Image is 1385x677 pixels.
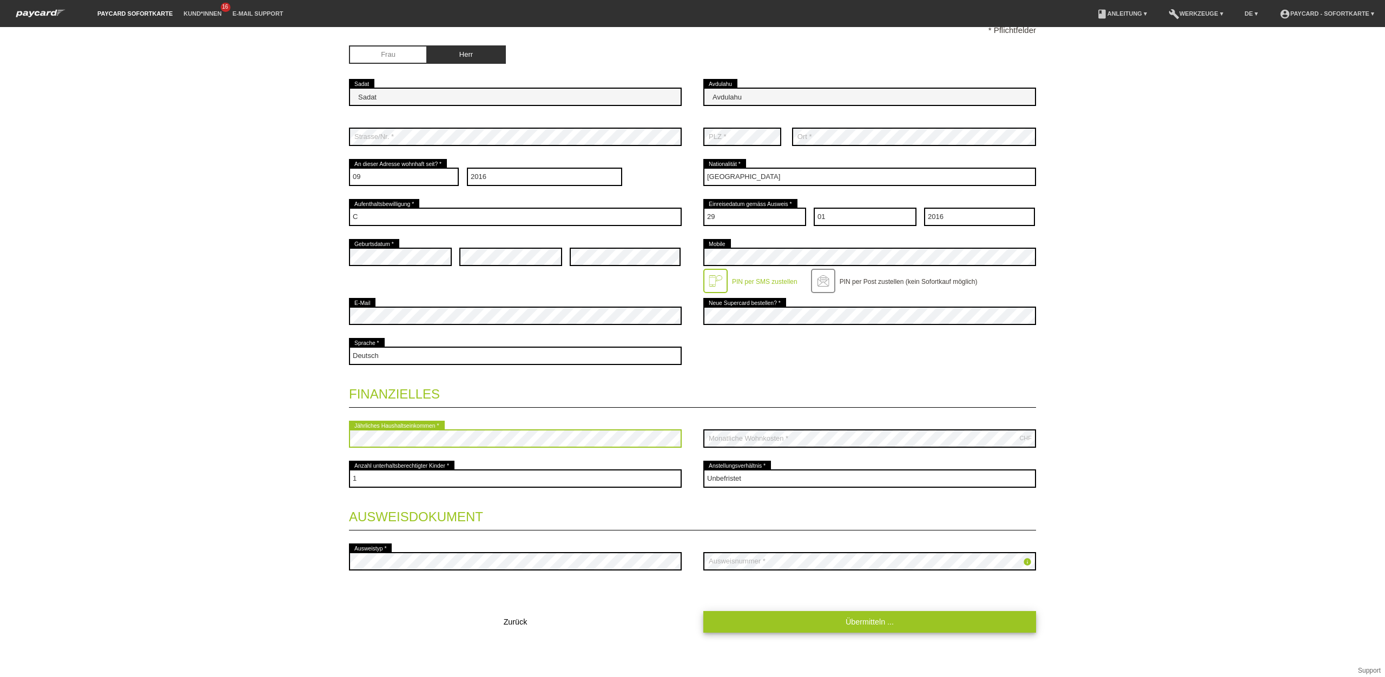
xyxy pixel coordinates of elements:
a: account_circlepaycard - Sofortkarte ▾ [1274,10,1380,17]
a: info [1023,559,1032,568]
img: paycard Sofortkarte [11,8,70,19]
i: book [1097,9,1107,19]
div: CHF [1019,435,1032,441]
button: Zurück [349,611,682,633]
legend: Ausweisdokument [349,499,1036,530]
a: buildWerkzeuge ▾ [1163,10,1229,17]
span: 16 [221,3,230,12]
i: build [1169,9,1179,19]
a: bookAnleitung ▾ [1091,10,1152,17]
legend: Finanzielles [349,376,1036,408]
a: paycard Sofortkarte [92,10,178,17]
p: * Pflichtfelder [349,25,1036,35]
a: DE ▾ [1239,10,1263,17]
label: PIN per Post zustellen (kein Sofortkauf möglich) [840,278,978,286]
i: account_circle [1280,9,1290,19]
a: Support [1358,667,1381,674]
label: PIN per SMS zustellen [732,278,797,286]
a: E-Mail Support [227,10,289,17]
a: Kund*innen [178,10,227,17]
a: Übermitteln ... [703,611,1036,632]
span: Zurück [504,618,527,626]
a: paycard Sofortkarte [11,12,70,21]
i: info [1023,557,1032,566]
